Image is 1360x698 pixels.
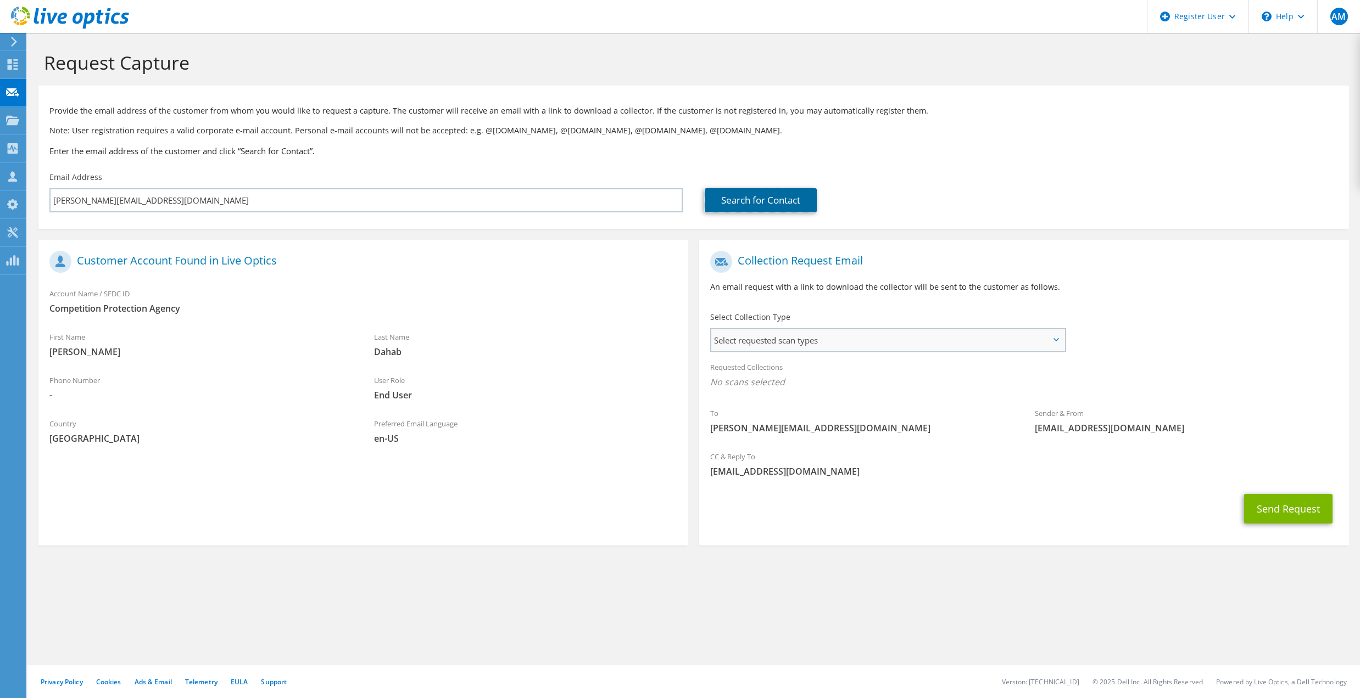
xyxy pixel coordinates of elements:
h3: Enter the email address of the customer and click “Search for Contact”. [49,145,1338,157]
div: Account Name / SFDC ID [38,282,688,320]
span: [GEOGRAPHIC_DATA] [49,432,352,444]
div: Country [38,412,363,450]
span: - [49,389,352,401]
div: User Role [363,369,688,407]
span: [PERSON_NAME] [49,346,352,358]
p: Provide the email address of the customer from whom you would like to request a capture. The cust... [49,105,1338,117]
button: Send Request [1244,494,1333,523]
span: Competition Protection Agency [49,302,677,314]
a: EULA [231,677,248,686]
span: Dahab [374,346,677,358]
li: Version: [TECHNICAL_ID] [1002,677,1079,686]
a: Ads & Email [135,677,172,686]
a: Privacy Policy [41,677,83,686]
div: To [699,402,1024,440]
a: Search for Contact [705,188,817,212]
h1: Collection Request Email [710,251,1333,273]
span: [EMAIL_ADDRESS][DOMAIN_NAME] [1035,422,1337,434]
p: Note: User registration requires a valid corporate e-mail account. Personal e-mail accounts will ... [49,125,1338,137]
div: Preferred Email Language [363,412,688,450]
span: End User [374,389,677,401]
div: Phone Number [38,369,363,407]
a: Support [261,677,287,686]
span: [EMAIL_ADDRESS][DOMAIN_NAME] [710,465,1338,477]
label: Email Address [49,172,102,183]
span: en-US [374,432,677,444]
div: First Name [38,325,363,363]
h1: Request Capture [44,51,1338,74]
label: Select Collection Type [710,312,790,323]
span: AM [1330,8,1348,25]
li: © 2025 Dell Inc. All Rights Reserved [1093,677,1203,686]
div: Last Name [363,325,688,363]
span: No scans selected [710,376,1338,388]
span: [PERSON_NAME][EMAIL_ADDRESS][DOMAIN_NAME] [710,422,1013,434]
a: Telemetry [185,677,218,686]
div: Requested Collections [699,356,1349,396]
li: Powered by Live Optics, a Dell Technology [1216,677,1347,686]
h1: Customer Account Found in Live Optics [49,251,672,273]
svg: \n [1262,12,1272,21]
div: CC & Reply To [699,445,1349,483]
a: Cookies [96,677,121,686]
p: An email request with a link to download the collector will be sent to the customer as follows. [710,281,1338,293]
span: Select requested scan types [711,329,1065,351]
div: Sender & From [1024,402,1348,440]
